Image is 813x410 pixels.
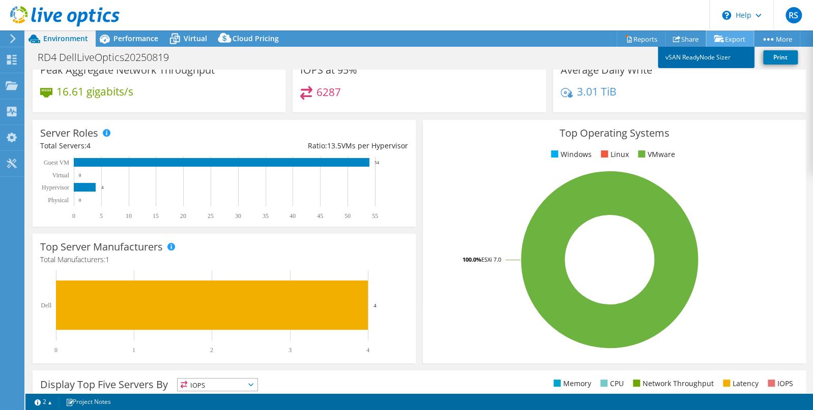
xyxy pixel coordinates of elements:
a: Print [763,50,798,65]
li: Linux [598,149,629,160]
text: 45 [317,212,323,219]
span: Performance [113,34,158,43]
text: 15 [153,212,159,219]
span: IOPS [178,379,257,391]
text: 40 [289,212,296,219]
text: 55 [372,212,378,219]
svg: \n [722,11,731,20]
text: 0 [79,198,81,203]
a: 2 [27,395,59,408]
tspan: ESXi 7.0 [481,256,501,263]
h3: Top Server Manufacturers [40,241,163,253]
text: 5 [100,212,103,219]
text: 35 [263,212,269,219]
text: 0 [54,346,57,354]
span: Environment [43,34,88,43]
li: Latency [720,378,759,389]
a: Share [665,31,707,47]
h3: Average Daily Write [561,65,652,76]
a: Export [706,31,753,47]
h4: 16.61 gigabits/s [56,86,133,97]
text: 3 [288,346,292,354]
h3: Peak Aggregate Network Throughput [40,65,215,76]
div: Total Servers: [40,140,224,151]
text: 4 [101,185,104,190]
h1: RD4 DellLiveOptics20250819 [33,52,185,63]
text: 20 [180,212,186,219]
text: Dell [41,302,51,309]
text: 30 [235,212,241,219]
text: 0 [72,212,75,219]
h4: 6287 [316,86,341,98]
text: 2 [210,346,213,354]
h4: 3.01 TiB [577,86,617,97]
span: RS [786,7,802,23]
span: 13.5 [327,141,341,150]
text: Hypervisor [42,184,69,191]
text: 0 [79,173,81,178]
h3: IOPS at 95% [300,65,357,76]
li: IOPS [765,378,793,389]
h3: Server Roles [40,128,98,139]
text: 10 [126,212,132,219]
span: Virtual [184,34,207,43]
a: Project Notes [59,395,118,408]
text: 1 [132,346,135,354]
a: Reports [617,31,665,47]
span: Cloud Pricing [233,34,279,43]
tspan: 100.0% [462,256,481,263]
text: Physical [48,197,69,204]
text: 50 [344,212,351,219]
span: 1 [105,255,109,264]
h4: Total Manufacturers: [40,254,408,265]
text: 4 [373,302,376,308]
span: 4 [86,141,91,150]
text: Guest VM [44,159,69,166]
li: CPU [598,378,624,389]
text: Virtual [52,172,70,179]
a: More [753,31,800,47]
h3: Top Operating Systems [430,128,798,139]
text: 25 [208,212,214,219]
li: VMware [635,149,675,160]
li: Memory [551,378,591,389]
div: Ratio: VMs per Hypervisor [224,140,408,151]
li: Network Throughput [630,378,714,389]
text: 4 [366,346,369,354]
li: Windows [548,149,592,160]
text: 54 [374,160,380,165]
a: vSAN ReadyNode Sizer [658,47,754,68]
